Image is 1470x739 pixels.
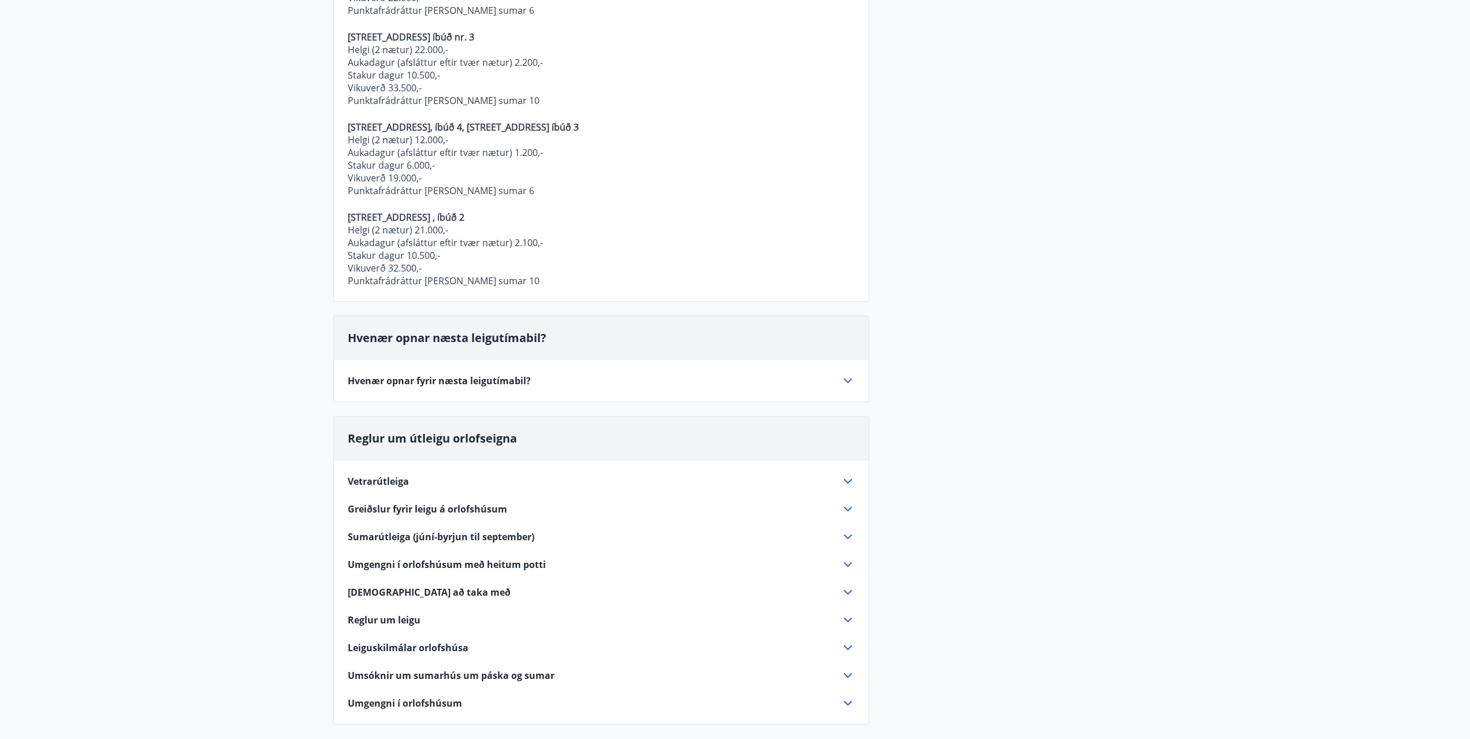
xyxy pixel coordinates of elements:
[348,4,855,17] p: Punktafrádráttur [PERSON_NAME] sumar 6
[348,146,855,159] p: Aukadagur (afsláttur eftir tvær nætur) 1.200,-
[348,159,855,172] p: Stakur dagur 6.000,-
[348,641,855,655] div: Leiguskilmálar orlofshúsa
[348,81,855,94] p: Vikuverð 33.500,-
[348,69,855,81] p: Stakur dagur 10.500,-
[348,330,546,346] span: Hvenær opnar næsta leigutímabil?
[348,121,579,133] strong: [STREET_ADDRESS], íbúð 4, [STREET_ADDRESS] íbúð 3
[348,262,855,274] p: Vikuverð 32.500,-
[348,43,855,56] p: Helgi (2 nætur) 22.000,-
[348,502,855,516] div: Greiðslur fyrir leigu á orlofshúsum
[348,558,546,571] span: Umgengni í orlofshúsum með heitum potti
[348,586,511,599] span: [DEMOGRAPHIC_DATA] að taka með
[348,211,464,224] strong: [STREET_ADDRESS] , íbúð 2
[348,503,507,515] span: Greiðslur fyrir leigu á orlofshúsum
[348,669,554,682] span: Umsóknir um sumarhús um páska og sumar
[348,430,517,446] span: Reglur um útleigu orlofseigna
[348,374,855,388] div: Hvenær opnar fyrir næsta leigutímabil?
[348,696,855,710] div: Umgengni í orlofshúsum
[348,224,855,236] p: Helgi (2 nætur) 21.000,-
[348,585,855,599] div: [DEMOGRAPHIC_DATA] að taka með
[348,374,531,387] span: Hvenær opnar fyrir næsta leigutímabil?
[348,669,855,682] div: Umsóknir um sumarhús um páska og sumar
[348,31,474,43] strong: [STREET_ADDRESS] íbúð nr. 3
[348,274,855,287] p: Punktafrádráttur [PERSON_NAME] sumar 10
[348,56,855,69] p: Aukadagur (afsláttur eftir tvær nætur) 2.200,-
[348,697,462,710] span: Umgengni í orlofshúsum
[348,614,420,626] span: Reglur um leigu
[348,249,855,262] p: Stakur dagur 10.500,-
[348,613,855,627] div: Reglur um leigu
[348,641,468,654] span: Leiguskilmálar orlofshúsa
[348,474,855,488] div: Vetrarútleiga
[348,236,855,249] p: Aukadagur (afsláttur eftir tvær nætur) 2.100,-
[348,475,409,488] span: Vetrarútleiga
[348,530,855,544] div: Sumarútleiga (júní-byrjun til september)
[348,558,855,571] div: Umgengni í orlofshúsum með heitum potti
[348,94,855,107] p: Punktafrádráttur [PERSON_NAME] sumar 10
[348,184,855,197] p: Punktafrádráttur [PERSON_NAME] sumar 6
[348,133,855,146] p: Helgi (2 nætur) 12.000,-
[348,172,855,184] p: Vikuverð 19.000,-
[348,530,534,543] span: Sumarútleiga (júní-byrjun til september)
